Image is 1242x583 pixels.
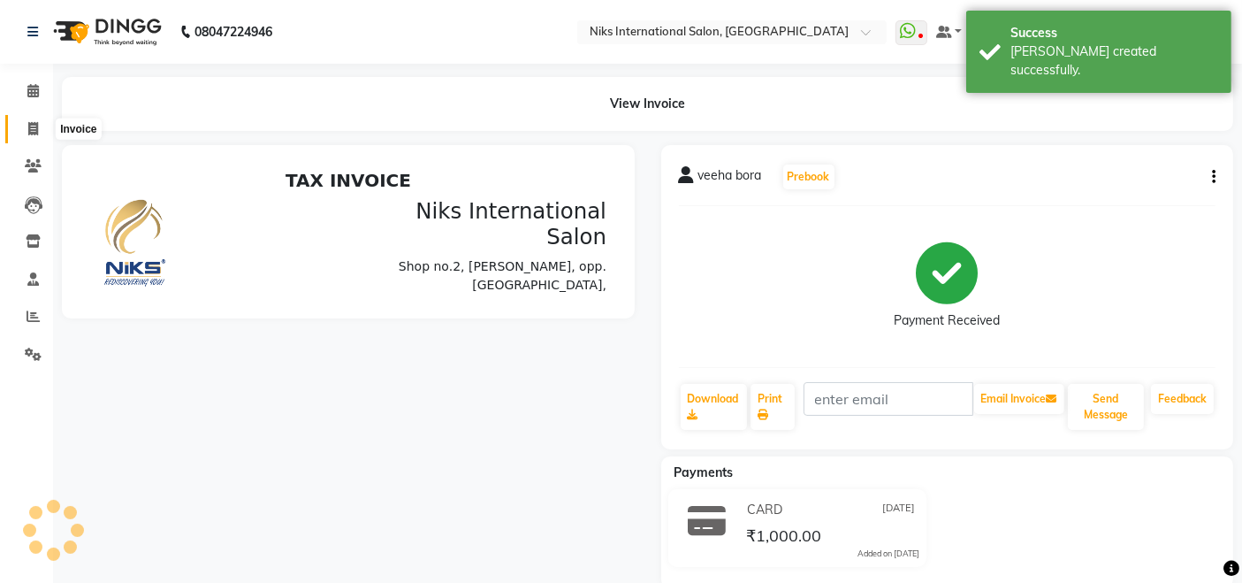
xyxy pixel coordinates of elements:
div: Invoice [56,119,101,140]
button: Send Message [1068,384,1144,430]
h2: TAX INVOICE [11,7,527,28]
div: Payment Received [894,312,1000,331]
b: 08047224946 [194,7,272,57]
span: CARD [747,501,782,519]
a: Feedback [1151,384,1214,414]
div: View Invoice [62,77,1233,131]
h3: Niks International Salon [279,35,527,88]
input: enter email [804,382,973,416]
button: Prebook [783,165,834,189]
a: Print [751,384,794,430]
div: Bill created successfully. [1010,42,1218,80]
span: ₹1,000.00 [746,525,821,550]
div: Added on [DATE] [857,548,919,560]
a: Download [681,384,748,430]
button: Email Invoice [974,384,1064,414]
span: veeha bora [698,166,762,191]
span: [DATE] [882,501,915,519]
p: Shop no.2, [PERSON_NAME], opp. [GEOGRAPHIC_DATA], [GEOGRAPHIC_DATA], [GEOGRAPHIC_DATA], [GEOGRAPH... [279,95,527,206]
div: Success [1010,24,1218,42]
span: Payments [674,464,734,480]
img: logo [45,7,166,57]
